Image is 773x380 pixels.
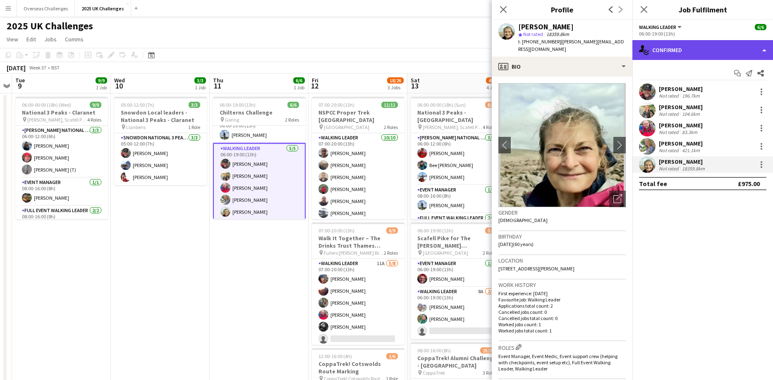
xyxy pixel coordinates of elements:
div: BST [51,65,60,71]
span: View [7,36,18,43]
div: 1 Job [195,84,206,91]
span: 06:00-19:00 (13h) [417,227,453,234]
div: Not rated [659,165,680,172]
div: 18359.8km [680,165,706,172]
span: Event Manager, Event Medic, Event support crew (helping with checkpoints, event setup etc), Full ... [498,353,617,372]
div: 104.6km [680,111,701,117]
span: 18359.8km [545,31,571,37]
span: | [PERSON_NAME][EMAIL_ADDRESS][DOMAIN_NAME] [518,38,624,52]
p: Favourite job: Walking Leader [498,296,626,303]
span: Sat [411,76,420,84]
app-card-role: Full Event Walking Leader2/208:00-16:00 (8h) [15,206,108,246]
h3: Gender [498,209,626,216]
h3: Roles [498,343,626,351]
span: 07:00-20:00 (13h) [318,227,354,234]
div: £975.00 [738,179,760,188]
div: 421.1km [680,147,701,153]
span: 8/9 [485,102,497,108]
app-job-card: 06:00-19:00 (13h)6/6Chilterns Challenge Goring2 RolesEvent Manager1/106:00-19:00 (13h)[PERSON_NAM... [213,97,306,219]
span: Comms [65,36,84,43]
span: [GEOGRAPHIC_DATA] [423,250,468,256]
app-card-role: Event Manager1/108:00-16:00 (8h)[PERSON_NAME] [15,178,108,206]
span: 2 Roles [384,250,398,256]
app-card-role: Walking Leader10/1007:00-20:00 (13h)[PERSON_NAME][PERSON_NAME][PERSON_NAME][PERSON_NAME][PERSON_N... [312,133,404,269]
p: Worked jobs total count: 1 [498,327,626,334]
span: 2 Roles [384,124,398,130]
span: Edit [26,36,36,43]
span: Wed [114,76,125,84]
span: 11/11 [381,102,398,108]
h3: Snowdon Local leaders - National 3 Peaks - Claranet [114,109,207,124]
span: 2 Roles [483,250,497,256]
h3: Chilterns Challenge [213,109,306,116]
span: 18/26 [387,77,404,84]
div: [DATE] [7,64,26,72]
span: 08:00-16:00 (8h) [417,347,451,354]
app-job-card: 05:00-12:00 (7h)3/3Snowdon Local leaders - National 3 Peaks - Claranet Llanberis1 RoleSnowdon Nat... [114,97,207,185]
div: 06:00-00:00 (18h) (Wed)9/9National 3 Peaks - Claranet [PERSON_NAME], Scafell Pike and Snowdon4 Ro... [15,97,108,219]
app-job-card: 06:00-00:00 (18h) (Sun)8/9National 3 Peaks - [GEOGRAPHIC_DATA] [PERSON_NAME], Scafell Pike and Sn... [411,97,503,219]
div: 4 Jobs [486,84,502,91]
span: 9/9 [96,77,107,84]
div: Not rated [659,111,680,117]
h3: Work history [498,281,626,289]
button: Walking Leader [639,24,683,30]
h3: Scafell Pike for The [PERSON_NAME] [PERSON_NAME] Trust [411,234,503,249]
h3: National 3 Peaks - [GEOGRAPHIC_DATA] [411,109,503,124]
span: 6/6 [293,77,305,84]
span: 07:00-20:00 (13h) [318,102,354,108]
span: 9/9 [90,102,101,108]
h3: CoppaTrek! Cotswolds Route Marking [312,360,404,375]
a: Jobs [41,34,60,45]
span: t. [PHONE_NUMBER] [518,38,561,45]
span: 4 Roles [87,117,101,123]
span: CoppaTrek [423,370,445,376]
a: Comms [62,34,87,45]
div: [PERSON_NAME] [659,85,703,93]
span: 9 [14,81,25,91]
span: 6/9 [386,227,398,234]
div: 06:00-19:00 (13h) [639,31,766,37]
app-card-role: [PERSON_NAME] National 3 Peaks Walking Leader3/306:00-12:00 (6h)[PERSON_NAME][PERSON_NAME][PERSON... [15,126,108,178]
div: 3 Jobs [388,84,403,91]
button: Overseas Challenges [17,0,75,17]
app-card-role: Event Manager1/108:00-16:00 (8h)[PERSON_NAME] [411,185,503,213]
span: Walking Leader [639,24,676,30]
span: 06:00-19:00 (13h) [220,102,256,108]
app-job-card: 07:00-20:00 (13h)6/9Walk It Together – The Drinks Trust Thames Footpath Challenge Fullers [PERSON... [312,222,404,345]
span: [STREET_ADDRESS][PERSON_NAME] [498,265,574,272]
div: 83.3km [680,129,699,135]
div: Not rated [659,129,680,135]
span: Fri [312,76,318,84]
span: Thu [213,76,223,84]
app-job-card: 07:00-20:00 (13h)11/11NSPCC Proper Trek [GEOGRAPHIC_DATA] [GEOGRAPHIC_DATA]2 RolesWalking Leader1... [312,97,404,219]
span: Llanberis [126,124,146,130]
h3: NSPCC Proper Trek [GEOGRAPHIC_DATA] [312,109,404,124]
div: 1 Job [294,84,304,91]
img: Crew avatar or photo [498,83,626,207]
h3: Location [498,257,626,264]
div: Total fee [639,179,667,188]
span: 4 Roles [483,124,497,130]
span: 06:00-00:00 (18h) (Wed) [22,102,71,108]
div: Not rated [659,93,680,99]
span: 06:00-00:00 (18h) (Sun) [417,102,466,108]
span: 12 [311,81,318,91]
app-job-card: 06:00-19:00 (13h)3/4Scafell Pike for The [PERSON_NAME] [PERSON_NAME] Trust [GEOGRAPHIC_DATA]2 Rol... [411,222,503,339]
h1: 2025 UK Challenges [7,20,93,32]
div: Not rated [659,147,680,153]
p: Cancelled jobs total count: 0 [498,315,626,321]
a: Edit [23,34,39,45]
div: Open photos pop-in [609,191,626,207]
span: 1 Role [188,124,200,130]
h3: Walk It Together – The Drinks Trust Thames Footpath Challenge [312,234,404,249]
div: [PERSON_NAME] [659,140,703,147]
div: [PERSON_NAME] [659,158,706,165]
span: 3/3 [189,102,200,108]
h3: Profile [492,4,632,15]
span: 10 [113,81,125,91]
h3: National 3 Peaks - Claranet [15,109,108,116]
